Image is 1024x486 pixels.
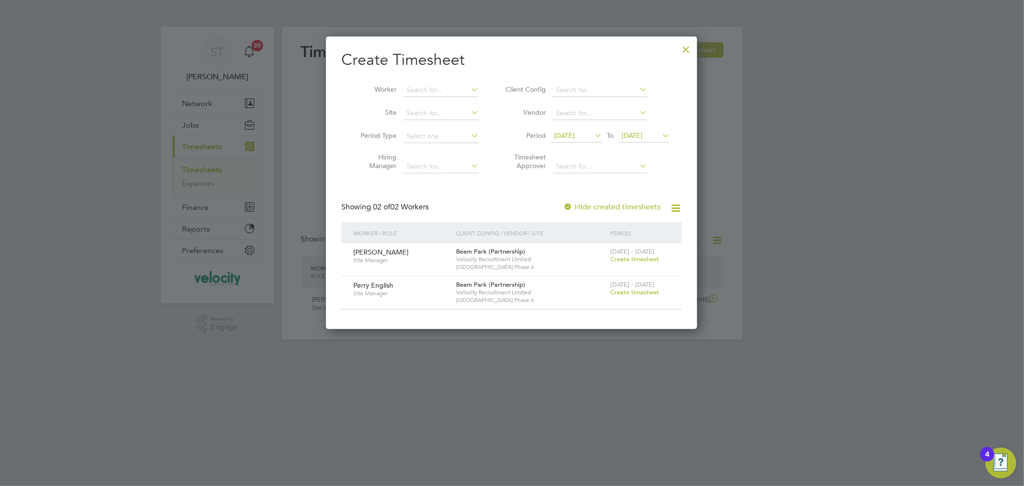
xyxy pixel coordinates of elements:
span: 02 Workers [373,202,429,212]
label: Client Config [503,85,546,94]
span: Beam Park (Partnership) [456,247,525,255]
div: 4 [985,454,989,467]
span: [DATE] [622,131,642,140]
span: [GEOGRAPHIC_DATA] Phase 6 [456,296,605,304]
span: Beam Park (Partnership) [456,280,525,289]
input: Search for... [553,84,647,97]
span: 02 of [373,202,390,212]
label: Site [353,108,397,117]
span: Create timesheet [610,255,659,263]
span: Velocity Recruitment Limited [456,289,605,296]
label: Hide created timesheets [563,202,661,212]
span: Site Manager [353,256,449,264]
label: Vendor [503,108,546,117]
span: [GEOGRAPHIC_DATA] Phase 6 [456,263,605,271]
h2: Create Timesheet [341,50,682,70]
input: Search for... [403,160,479,173]
span: Velocity Recruitment Limited [456,255,605,263]
div: Client Config / Vendor / Site [454,222,608,244]
label: Worker [353,85,397,94]
input: Search for... [553,107,647,120]
label: Timesheet Approver [503,153,546,170]
label: Period Type [353,131,397,140]
div: Period [608,222,672,244]
span: To [604,129,616,142]
label: Period [503,131,546,140]
input: Search for... [553,160,647,173]
span: Site Manager [353,290,449,297]
input: Select one [403,130,479,143]
span: Create timesheet [610,288,659,296]
button: Open Resource Center, 4 new notifications [986,448,1016,478]
input: Search for... [403,84,479,97]
input: Search for... [403,107,479,120]
span: Perry English [353,281,393,290]
span: [PERSON_NAME] [353,248,409,256]
label: Hiring Manager [353,153,397,170]
div: Showing [341,202,431,212]
span: [DATE] [554,131,575,140]
span: [DATE] - [DATE] [610,280,654,289]
span: [DATE] - [DATE] [610,247,654,255]
div: Worker / Role [351,222,454,244]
